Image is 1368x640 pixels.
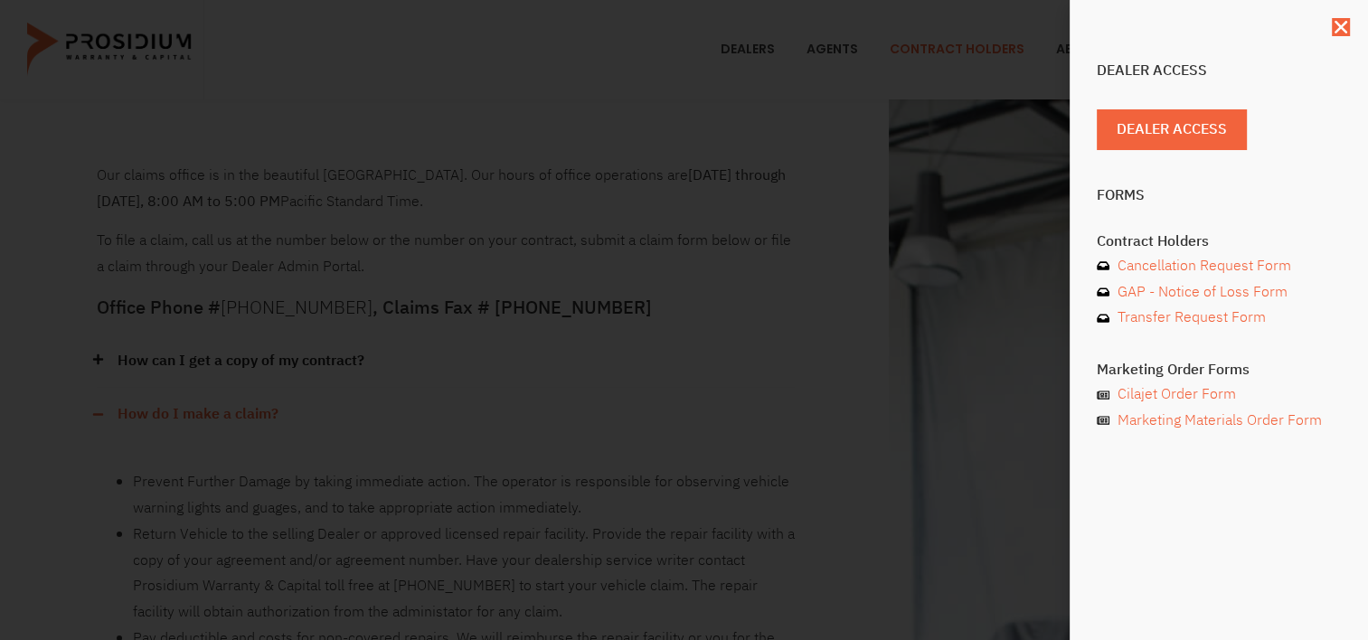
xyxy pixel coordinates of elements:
[1097,362,1341,377] h4: Marketing Order Forms
[1097,279,1341,306] a: GAP - Notice of Loss Form
[1332,18,1350,36] a: Close
[1117,117,1227,143] span: Dealer Access
[1097,109,1247,150] a: Dealer Access
[1113,408,1322,434] span: Marketing Materials Order Form
[1097,253,1341,279] a: Cancellation Request Form
[1097,305,1341,331] a: Transfer Request Form
[1113,279,1288,306] span: GAP - Notice of Loss Form
[1097,381,1341,408] a: Cilajet Order Form
[1113,381,1236,408] span: Cilajet Order Form
[1097,63,1341,78] h4: Dealer Access
[1097,408,1341,434] a: Marketing Materials Order Form
[1097,188,1341,202] h4: Forms
[1113,305,1266,331] span: Transfer Request Form
[1113,253,1291,279] span: Cancellation Request Form
[1097,234,1341,249] h4: Contract Holders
